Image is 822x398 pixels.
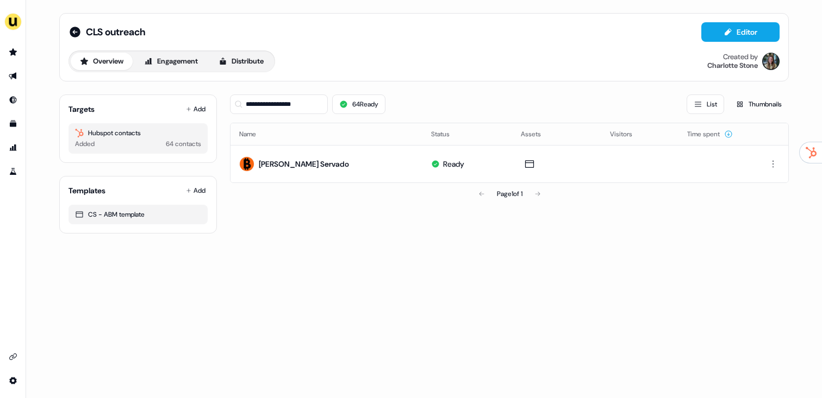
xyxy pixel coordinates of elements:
[209,53,273,70] button: Distribute
[4,43,22,61] a: Go to prospects
[4,67,22,85] a: Go to outbound experience
[4,115,22,132] a: Go to templates
[135,53,207,70] button: Engagement
[184,183,208,198] button: Add
[184,102,208,117] button: Add
[86,26,145,39] span: CLS outreach
[4,372,22,389] a: Go to integrations
[239,124,269,144] button: Name
[332,94,385,114] button: 64Ready
[68,185,105,196] div: Templates
[259,159,349,169] div: [PERSON_NAME] Servado
[762,53,780,70] img: Charlotte
[687,94,724,114] button: List
[71,53,133,70] button: Overview
[512,123,602,145] th: Assets
[4,139,22,156] a: Go to attribution
[75,128,201,138] div: Hubspot contacts
[4,348,22,365] a: Go to integrations
[4,91,22,109] a: Go to Inbound
[707,61,758,70] div: Charlotte Stone
[723,53,758,61] div: Created by
[701,22,780,42] button: Editor
[728,94,789,114] button: Thumbnails
[4,163,22,180] a: Go to experiments
[75,209,201,220] div: CS - ABM template
[75,138,95,149] div: Added
[166,138,201,149] div: 64 contacts
[431,124,463,144] button: Status
[68,104,95,115] div: Targets
[687,124,733,144] button: Time spent
[497,188,522,199] div: Page 1 of 1
[610,124,645,144] button: Visitors
[443,159,464,169] div: Ready
[701,28,780,39] a: Editor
